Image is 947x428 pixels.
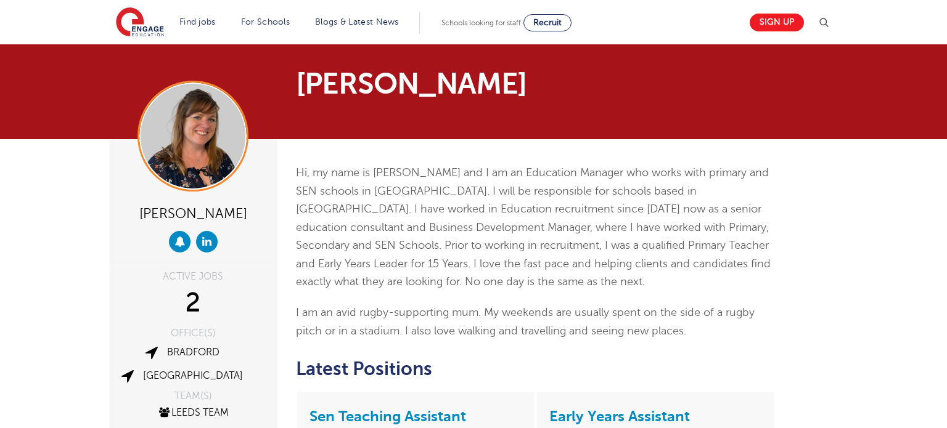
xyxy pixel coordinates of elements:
div: TEAM(S) [118,391,268,401]
div: ACTIVE JOBS [118,272,268,281]
a: For Schools [241,17,290,26]
div: [PERSON_NAME] [118,201,268,225]
a: [GEOGRAPHIC_DATA] [143,370,243,381]
h1: [PERSON_NAME] [296,69,589,99]
span: Recruit [533,18,562,27]
div: 2 [118,288,268,318]
a: Bradford [167,347,219,358]
a: Sen Teaching Assistant [310,408,466,425]
p: I am an avid rugby-supporting mum. My weekends are usually spent on the side of a rugby pitch or ... [296,304,776,340]
h2: Latest Positions [296,358,776,379]
a: Recruit [523,14,572,31]
a: Sign up [750,14,804,31]
a: Leeds Team [157,407,229,418]
span: Schools looking for staff [441,18,521,27]
p: Hi, my name is [PERSON_NAME] and I am an Education Manager who works with primary and SEN schools... [296,164,776,291]
a: Find jobs [179,17,216,26]
div: OFFICE(S) [118,328,268,338]
img: Engage Education [116,7,164,38]
a: Blogs & Latest News [315,17,399,26]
